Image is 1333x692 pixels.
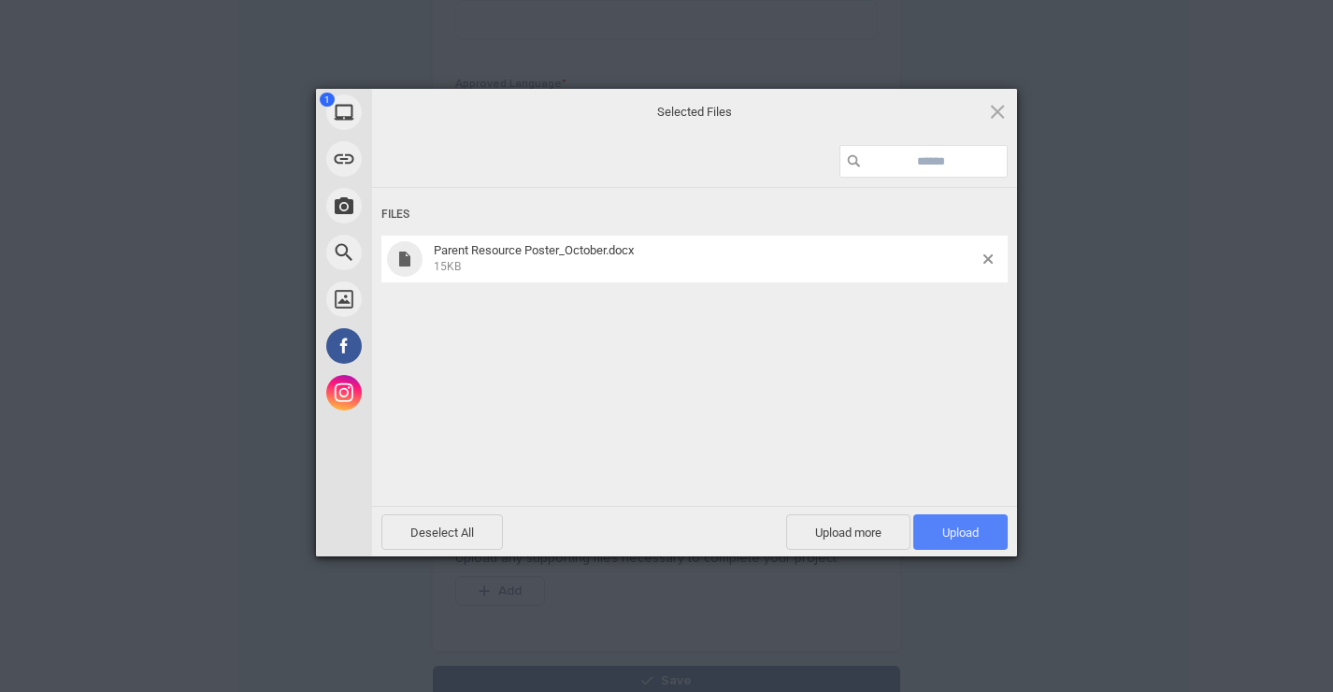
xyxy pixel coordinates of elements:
span: Upload [913,514,1008,550]
div: Take Photo [316,182,540,229]
span: Upload more [786,514,910,550]
div: Instagram [316,369,540,416]
div: Files [381,197,1008,232]
span: Upload [942,526,979,540]
span: 1 [320,93,335,107]
div: My Device [316,89,540,136]
div: Unsplash [316,276,540,323]
span: 15KB [434,260,461,273]
div: Link (URL) [316,136,540,182]
div: Web Search [316,229,540,276]
span: Parent Resource Poster_October.docx [428,243,983,274]
span: Deselect All [381,514,503,550]
div: Facebook [316,323,540,369]
span: Click here or hit ESC to close picker [987,101,1008,122]
span: Selected Files [508,104,881,121]
span: Parent Resource Poster_October.docx [434,243,634,257]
